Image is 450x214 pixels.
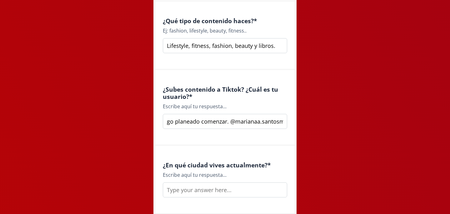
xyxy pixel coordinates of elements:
[163,182,287,197] input: Type your answer here...
[163,161,287,169] h4: ¿En qué ciudad vives actualmente? *
[163,38,287,53] input: Type your answer here...
[163,171,287,179] div: Escribe aquí tu respuesta...
[163,17,287,24] h4: ¿Qué tipo de contenido haces? *
[163,114,287,129] input: Type your answer here...
[163,103,287,110] div: Escribe aquí tu respuesta...
[163,86,287,100] h4: ¿Subes contenido a Tiktok? ¿Cuál es tu usuario? *
[163,27,287,34] div: Ej: fashion, lifestyle, beauty, fitness..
